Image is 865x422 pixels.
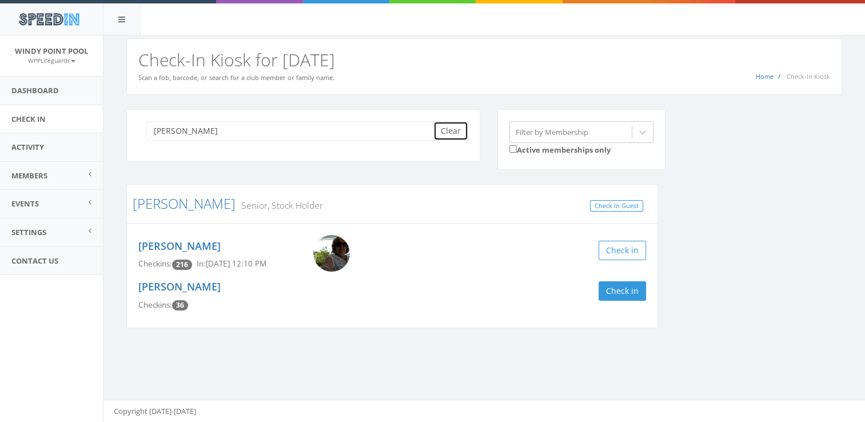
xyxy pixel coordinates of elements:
span: Events [11,198,39,209]
span: Windy Point Pool [15,46,88,56]
button: Check in [599,281,646,301]
a: WPPLifeguards [28,55,75,65]
span: Settings [11,227,46,237]
h2: Check-In Kiosk for [DATE] [138,50,830,69]
label: Active memberships only [509,143,611,156]
small: WPPLifeguards [28,57,75,65]
span: Checkin count [172,260,192,270]
img: Karen_Downing.png [313,235,350,272]
a: Home [756,72,774,81]
img: speedin_logo.png [13,9,85,30]
span: Checkin count [172,300,188,310]
small: Scan a fob, barcode, or search for a club member or family name. [138,73,334,82]
a: [PERSON_NAME] [138,280,221,293]
span: Contact Us [11,256,58,266]
span: In: [DATE] 12:10 PM [197,258,266,269]
button: Check in [599,241,646,260]
a: [PERSON_NAME] [133,194,236,213]
span: Check-In Kiosk [787,72,830,81]
a: Check In Guest [590,200,643,212]
span: Checkins: [138,300,172,310]
input: Active memberships only [509,145,517,153]
small: Senior, Stock Holder [236,199,323,212]
a: [PERSON_NAME] [138,239,221,253]
div: Filter by Membership [516,126,588,137]
input: Search a name to check in [146,121,442,141]
span: Members [11,170,47,181]
button: Clear [433,121,468,141]
span: Checkins: [138,258,172,269]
